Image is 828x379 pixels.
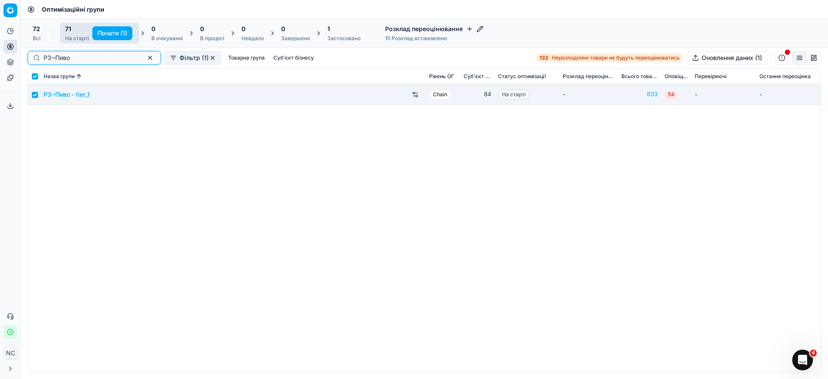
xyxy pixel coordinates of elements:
[65,35,89,42] div: На старті
[429,73,454,80] span: Рівень OГ
[563,73,615,80] span: Розклад переоцінювання
[151,25,155,33] span: 0
[92,26,132,40] button: Почати (1)
[44,73,75,80] span: Назва групи
[695,73,727,80] span: Перевіряючі
[552,54,680,61] span: Нерозподілені товари не будуть переоцінюватись
[810,350,817,357] span: 4
[241,35,264,42] div: Невдало
[151,35,183,42] div: В очікуванні
[4,347,17,360] span: NC
[200,25,204,33] span: 0
[75,72,83,81] button: Sorted by Назва групи ascending
[42,5,104,14] span: Оптимізаційні групи
[665,73,688,80] span: Оповіщення
[225,53,268,63] button: Товарна група
[42,5,104,14] nav: breadcrumb
[792,350,813,370] iframe: Intercom live chat
[756,84,821,105] td: -
[498,73,546,80] span: Статус оптимізації
[559,84,618,105] td: -
[665,91,677,99] span: 54
[621,73,658,80] span: Всього товарів
[281,25,285,33] span: 0
[539,54,549,61] strong: 132
[385,35,483,42] div: 15 Розклад встановлено
[164,51,221,65] button: Фільтр (1)
[464,90,491,99] div: 84
[33,25,40,33] span: 72
[281,35,310,42] div: Завершено
[270,53,317,63] button: Суб'єкт бізнесу
[498,89,530,100] span: На старті
[385,25,483,33] h4: Розклад переоцінювання
[3,346,17,360] button: NC
[44,90,90,99] a: P3~Пиво - tier_1
[691,84,756,105] td: -
[44,54,138,62] input: Пошук
[241,25,245,33] span: 0
[464,73,491,80] span: Суб'єкт бізнесу
[759,73,811,80] span: Остання переоцінка
[33,35,41,42] div: Всі
[327,35,361,42] div: Застосовано
[687,51,768,65] button: Оновлення даних (1)
[429,89,451,100] span: Chain
[200,35,224,42] div: В процесі
[621,90,658,99] a: 833
[536,54,683,62] a: 132Нерозподілені товари не будуть переоцінюватись
[327,25,330,33] span: 1
[65,25,71,33] span: 71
